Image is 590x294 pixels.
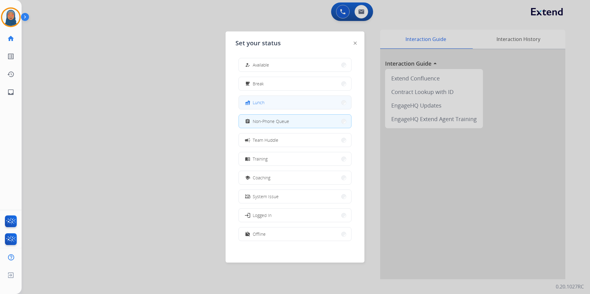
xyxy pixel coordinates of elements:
span: Logged In [253,212,272,218]
button: Offline [239,227,351,241]
span: Coaching [253,174,270,181]
button: Training [239,152,351,165]
span: Lunch [253,99,264,106]
button: Team Huddle [239,133,351,147]
mat-icon: fastfood [245,100,250,105]
button: Break [239,77,351,90]
button: System Issue [239,190,351,203]
span: Set your status [235,39,281,47]
button: Available [239,58,351,71]
span: Training [253,156,268,162]
mat-icon: inbox [7,88,15,96]
mat-icon: school [245,175,250,180]
span: Non-Phone Queue [253,118,289,125]
button: Logged In [239,209,351,222]
mat-icon: how_to_reg [245,62,250,67]
mat-icon: free_breakfast [245,81,250,86]
span: Available [253,62,269,68]
mat-icon: menu_book [245,156,250,161]
mat-icon: home [7,35,15,42]
mat-icon: phonelink_off [245,194,250,199]
img: avatar [2,9,19,26]
p: 0.20.1027RC [556,283,584,290]
button: Non-Phone Queue [239,115,351,128]
span: Team Huddle [253,137,278,143]
button: Coaching [239,171,351,184]
mat-icon: campaign [244,137,251,143]
span: Break [253,80,264,87]
img: close-button [354,42,357,45]
mat-icon: work_off [245,231,250,237]
mat-icon: login [244,212,251,218]
mat-icon: assignment [245,119,250,124]
mat-icon: list_alt [7,53,15,60]
span: Offline [253,231,266,237]
button: Lunch [239,96,351,109]
span: System Issue [253,193,279,200]
mat-icon: history [7,71,15,78]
